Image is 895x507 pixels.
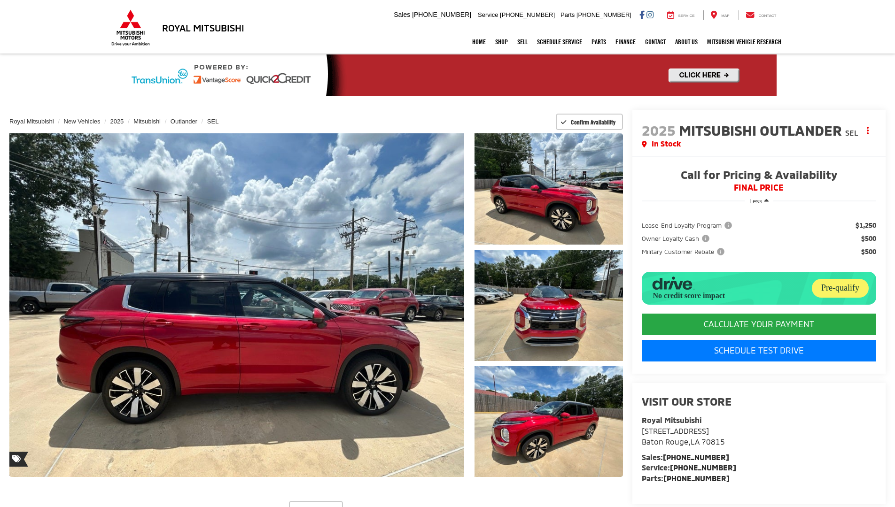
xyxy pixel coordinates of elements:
[467,30,490,54] a: Home
[412,11,471,18] span: [PHONE_NUMBER]
[571,118,615,126] span: Confirm Availability
[556,114,623,130] button: Confirm Availability
[867,127,869,134] span: dropdown dots
[475,133,623,245] a: Expand Photo 1
[642,474,730,483] strong: Parts:
[663,474,730,483] a: [PHONE_NUMBER]
[478,11,498,18] span: Service
[642,453,729,461] strong: Sales:
[652,138,681,149] span: In Stock
[475,366,623,477] a: Expand Photo 3
[845,128,858,137] span: SEL
[5,131,468,479] img: 2025 Mitsubishi Outlander SEL
[576,11,631,18] span: [PHONE_NUMBER]
[109,9,152,46] img: Mitsubishi
[110,118,124,125] a: 2025
[758,14,776,18] span: Contact
[642,314,876,335] : CALCULATE YOUR PAYMENT
[642,437,688,446] span: Baton Rouge
[670,463,736,472] a: [PHONE_NUMBER]
[642,221,734,230] span: Lease-End Loyalty Program
[119,54,777,96] img: Quick2Credit
[473,132,624,246] img: 2025 Mitsubishi Outlander SEL
[639,11,645,18] a: Facebook: Click to visit our Facebook page
[642,234,711,243] span: Owner Loyalty Cash
[861,247,876,256] span: $500
[642,426,725,446] a: [STREET_ADDRESS] Baton Rouge,LA 70815
[9,118,54,125] a: Royal Mitsubishi
[701,437,725,446] span: 70815
[642,463,736,472] strong: Service:
[856,221,876,230] span: $1,250
[749,197,763,205] span: Less
[702,30,786,54] a: Mitsubishi Vehicle Research
[475,250,623,361] a: Expand Photo 2
[721,14,729,18] span: Map
[207,118,219,125] a: SEL
[679,122,845,138] span: Mitsubishi Outlander
[473,248,624,362] img: 2025 Mitsubishi Outlander SEL
[642,415,701,424] strong: Royal Mitsubishi
[642,169,876,183] span: Call for Pricing & Availability
[670,30,702,54] a: About Us
[642,437,725,446] span: ,
[532,30,587,54] a: Schedule Service: Opens in a new tab
[642,122,676,138] span: 2025
[394,11,410,18] span: Sales
[642,247,726,256] span: Military Customer Rebate
[642,340,876,361] a: Schedule Test Drive
[587,30,611,54] a: Parts: Opens in a new tab
[642,183,876,192] span: FINAL PRICE
[9,133,464,477] a: Expand Photo 0
[9,452,28,467] span: Special
[660,10,702,20] a: Service
[642,395,876,407] h2: Visit our Store
[500,11,555,18] span: [PHONE_NUMBER]
[861,234,876,243] span: $500
[642,221,735,230] button: Lease-End Loyalty Program
[739,10,784,20] a: Contact
[473,365,624,478] img: 2025 Mitsubishi Outlander SEL
[171,118,197,125] a: Outlander
[162,23,244,33] h3: Royal Mitsubishi
[64,118,101,125] a: New Vehicles
[611,30,640,54] a: Finance
[703,10,736,20] a: Map
[642,234,713,243] button: Owner Loyalty Cash
[642,247,728,256] button: Military Customer Rebate
[513,30,532,54] a: Sell
[678,14,695,18] span: Service
[860,122,876,138] button: Actions
[640,30,670,54] a: Contact
[663,453,729,461] a: [PHONE_NUMBER]
[691,437,700,446] span: LA
[642,426,709,435] span: [STREET_ADDRESS]
[490,30,513,54] a: Shop
[560,11,575,18] span: Parts
[646,11,654,18] a: Instagram: Click to visit our Instagram page
[745,192,773,209] button: Less
[133,118,161,125] a: Mitsubishi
